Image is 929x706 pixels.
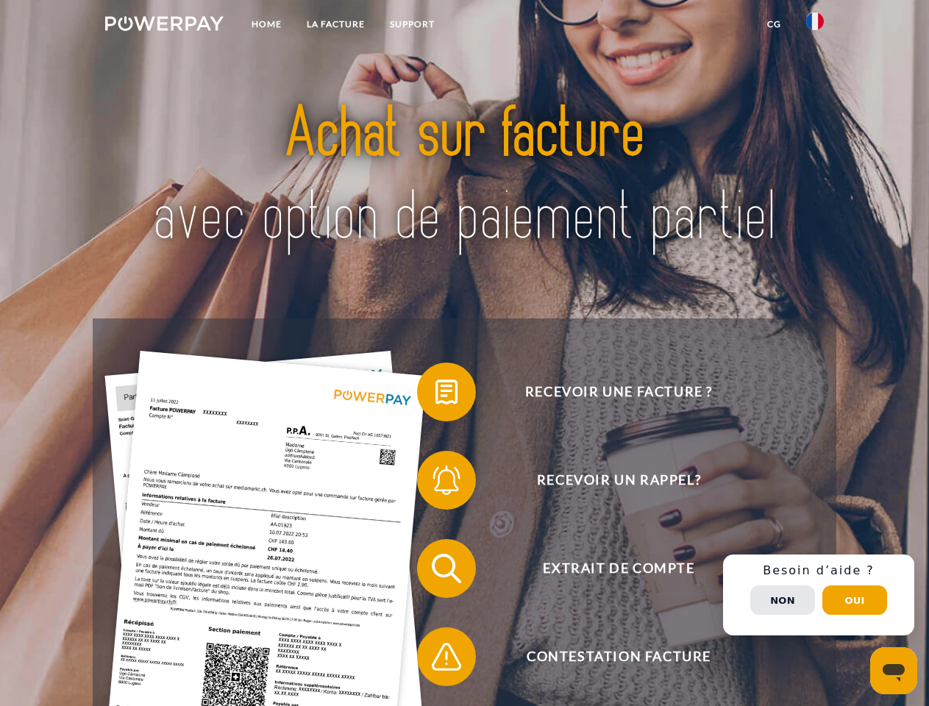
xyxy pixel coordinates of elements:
a: CG [755,11,794,38]
a: Home [239,11,294,38]
button: Non [750,585,815,615]
img: qb_search.svg [428,550,465,587]
span: Recevoir un rappel? [438,451,799,510]
img: qb_warning.svg [428,638,465,675]
img: title-powerpay_fr.svg [140,71,789,282]
button: Recevoir un rappel? [417,451,800,510]
span: Extrait de compte [438,539,799,598]
span: Recevoir une facture ? [438,363,799,421]
a: Support [377,11,447,38]
div: Schnellhilfe [723,555,914,635]
button: Recevoir une facture ? [417,363,800,421]
a: LA FACTURE [294,11,377,38]
button: Oui [822,585,887,615]
img: qb_bell.svg [428,462,465,499]
img: qb_bill.svg [428,374,465,410]
img: fr [806,13,824,30]
h3: Besoin d’aide ? [732,563,905,578]
span: Contestation Facture [438,627,799,686]
button: Contestation Facture [417,627,800,686]
img: logo-powerpay-white.svg [105,16,224,31]
iframe: Bouton de lancement de la fenêtre de messagerie [870,647,917,694]
button: Extrait de compte [417,539,800,598]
